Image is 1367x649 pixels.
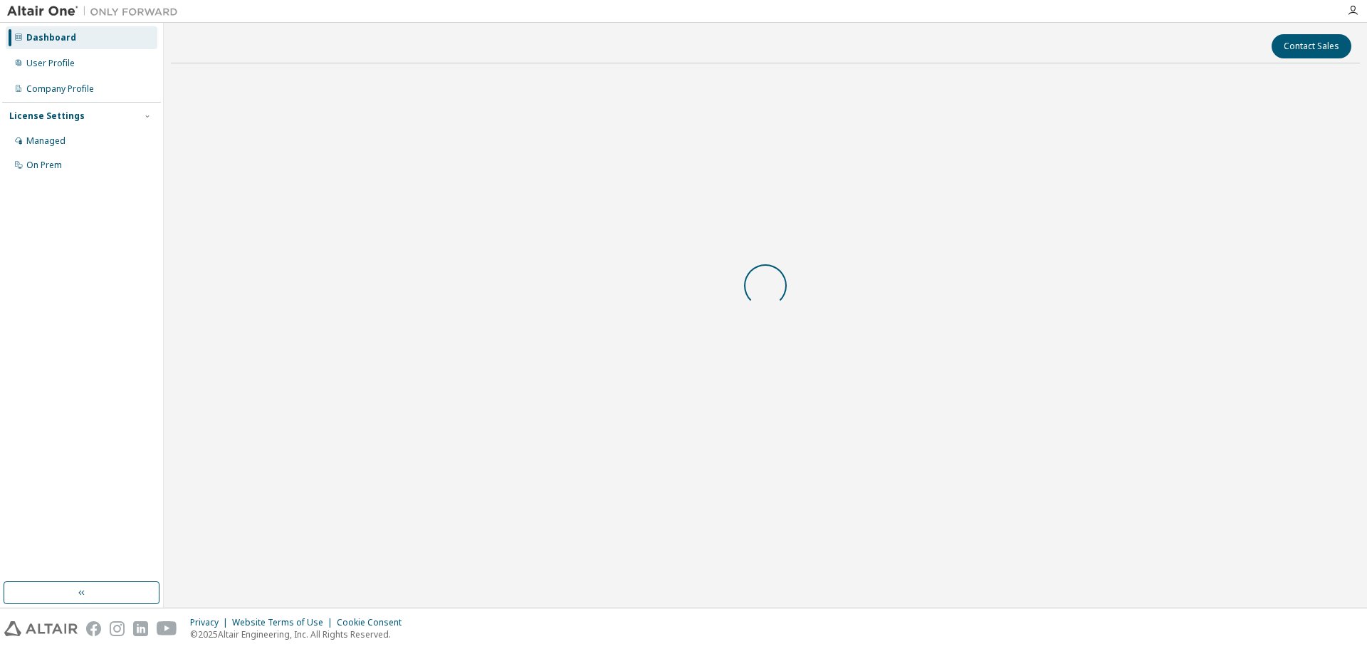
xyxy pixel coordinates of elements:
div: Company Profile [26,83,94,95]
div: Managed [26,135,66,147]
img: youtube.svg [157,621,177,636]
img: instagram.svg [110,621,125,636]
div: User Profile [26,58,75,69]
div: Website Terms of Use [232,617,337,628]
img: Altair One [7,4,185,19]
div: Privacy [190,617,232,628]
img: altair_logo.svg [4,621,78,636]
img: linkedin.svg [133,621,148,636]
div: License Settings [9,110,85,122]
button: Contact Sales [1272,34,1351,58]
img: facebook.svg [86,621,101,636]
div: Dashboard [26,32,76,43]
div: On Prem [26,160,62,171]
div: Cookie Consent [337,617,410,628]
p: © 2025 Altair Engineering, Inc. All Rights Reserved. [190,628,410,640]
